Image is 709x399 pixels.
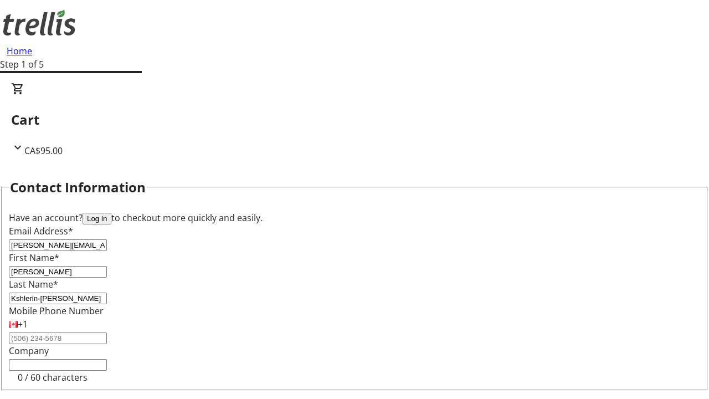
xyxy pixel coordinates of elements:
[9,345,49,357] label: Company
[11,82,698,157] div: CartCA$95.00
[18,371,88,383] tr-character-limit: 0 / 60 characters
[9,225,73,237] label: Email Address*
[9,305,104,317] label: Mobile Phone Number
[24,145,63,157] span: CA$95.00
[9,332,107,344] input: (506) 234-5678
[10,177,146,197] h2: Contact Information
[9,211,700,224] div: Have an account? to checkout more quickly and easily.
[83,213,111,224] button: Log in
[9,278,58,290] label: Last Name*
[11,110,698,130] h2: Cart
[9,252,59,264] label: First Name*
